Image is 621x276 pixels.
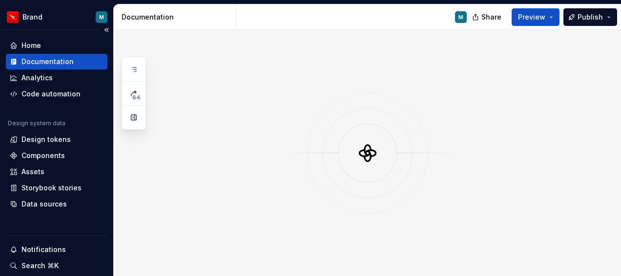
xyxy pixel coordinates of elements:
div: Data sources [21,199,67,209]
a: Documentation [6,54,107,69]
a: Analytics [6,70,107,86]
a: Code automation [6,86,107,102]
a: Assets [6,164,107,180]
button: Notifications [6,242,107,257]
div: Documentation [122,12,231,22]
span: Publish [578,12,603,22]
div: Search ⌘K [21,261,59,271]
a: Home [6,38,107,53]
div: Notifications [21,245,66,254]
div: M [458,13,463,21]
div: M [99,13,104,21]
a: Design tokens [6,132,107,147]
div: Documentation [21,57,74,67]
button: Share [467,8,508,26]
span: 64 [131,93,142,101]
div: Components [21,151,65,161]
div: Analytics [21,73,53,83]
span: Preview [518,12,545,22]
div: Code automation [21,89,81,99]
a: Components [6,148,107,163]
button: BrandM [2,6,111,27]
div: Design system data [8,119,65,127]
a: Data sources [6,196,107,212]
a: Storybook stories [6,180,107,196]
span: Share [481,12,501,22]
button: Publish [563,8,617,26]
div: Home [21,41,41,50]
div: Storybook stories [21,183,82,193]
div: Design tokens [21,135,71,144]
button: Preview [512,8,559,26]
div: Assets [21,167,44,177]
button: Search ⌘K [6,258,107,274]
div: Brand [22,12,42,22]
button: Collapse sidebar [100,23,113,37]
img: 6b187050-a3ed-48aa-8485-808e17fcee26.png [7,11,19,23]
